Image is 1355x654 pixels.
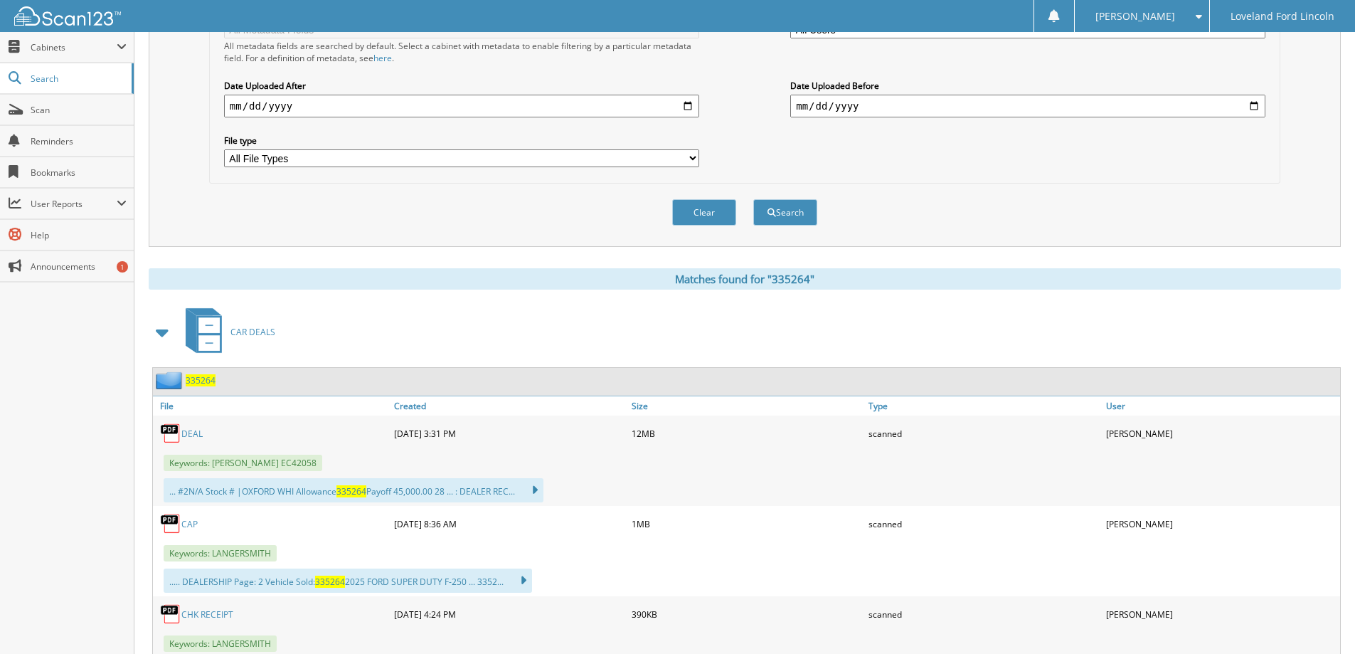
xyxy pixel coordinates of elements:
[390,396,628,416] a: Created
[181,518,198,530] a: CAP
[1102,419,1340,448] div: [PERSON_NAME]
[224,80,699,92] label: Date Uploaded After
[164,455,322,471] span: Keywords: [PERSON_NAME] EC42058
[1102,510,1340,538] div: [PERSON_NAME]
[1095,12,1175,21] span: [PERSON_NAME]
[1284,586,1355,654] iframe: Chat Widget
[224,95,699,117] input: start
[31,135,127,147] span: Reminders
[160,513,181,534] img: PDF.png
[753,199,817,226] button: Search
[1102,396,1340,416] a: User
[160,423,181,444] img: PDF.png
[14,6,121,26] img: scan123-logo-white.svg
[390,510,628,538] div: [DATE] 8:36 AM
[164,478,543,502] div: ... #2N/A Stock # |OXFORD WHI Allowance Payoff 45,000.00 28 ... : DEALER REC...
[628,510,866,538] div: 1MB
[181,608,233,621] a: CHK RECEIPT
[160,603,181,625] img: PDF.png
[628,600,866,628] div: 390KB
[156,371,186,389] img: folder2.png
[153,396,390,416] a: File
[164,545,277,561] span: Keywords: LANGERSMITH
[31,73,124,85] span: Search
[31,104,127,116] span: Scan
[390,419,628,448] div: [DATE] 3:31 PM
[149,268,1341,290] div: Matches found for "335264"
[336,485,366,497] span: 335264
[373,52,392,64] a: here
[224,135,699,147] label: File type
[31,41,117,53] span: Cabinets
[628,396,866,416] a: Size
[865,396,1102,416] a: Type
[390,600,628,628] div: [DATE] 4:24 PM
[865,510,1102,538] div: scanned
[790,80,1265,92] label: Date Uploaded Before
[790,95,1265,117] input: end
[164,635,277,652] span: Keywords: LANGERSMITH
[181,428,203,440] a: DEAL
[31,229,127,241] span: Help
[31,260,127,273] span: Announcements
[865,600,1102,628] div: scanned
[164,569,532,593] div: ..... DEALERSHIP Page: 2 Vehicle Sold: 2025 FORD SUPER DUTY F-250 ... 3352...
[224,40,699,64] div: All metadata fields are searched by default. Select a cabinet with metadata to enable filtering b...
[177,304,275,360] a: CAR DEALS
[117,261,128,273] div: 1
[1231,12,1334,21] span: Loveland Ford Lincoln
[315,576,345,588] span: 335264
[865,419,1102,448] div: scanned
[31,167,127,179] span: Bookmarks
[672,199,736,226] button: Clear
[31,198,117,210] span: User Reports
[1102,600,1340,628] div: [PERSON_NAME]
[230,326,275,338] span: CAR DEALS
[628,419,866,448] div: 12MB
[186,374,216,386] a: 335264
